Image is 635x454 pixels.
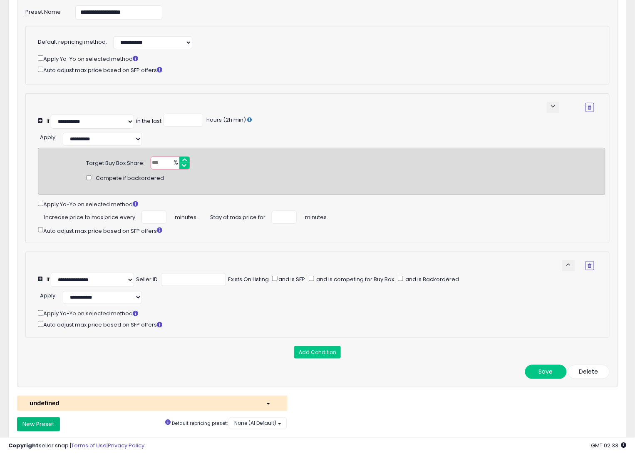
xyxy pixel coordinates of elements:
[23,399,260,408] div: undefined
[565,261,573,269] span: keyboard_arrow_up
[568,365,610,379] button: Delete
[38,199,605,208] div: Apply Yo-Yo on selected method
[17,396,288,411] button: undefined
[525,365,567,379] button: Save
[210,211,265,222] span: Stay at max price for
[169,157,182,170] span: %
[404,275,459,283] span: and is Backordered
[86,157,144,167] div: Target Buy Box Share:
[136,117,161,125] div: in the last
[228,276,269,284] div: Exists On Listing
[38,309,605,318] div: Apply Yo-Yo on selected method
[19,5,69,16] label: Preset Name
[234,420,276,427] span: None (AI Default)
[136,276,158,284] div: Seller ID
[8,442,144,450] div: seller snap | |
[172,420,228,427] small: Default repricing preset:
[205,116,246,124] span: hours (2h min)
[38,65,594,74] div: Auto adjust max price based on SFP offers
[96,175,164,182] span: Compete if backordered
[40,292,55,299] span: Apply
[38,320,605,329] div: Auto adjust max price based on SFP offers
[549,102,557,110] span: keyboard_arrow_down
[562,260,575,272] button: keyboard_arrow_up
[229,417,287,429] button: None (AI Default)
[278,275,305,283] span: and is SFP
[38,38,107,46] label: Default repricing method:
[44,211,135,222] span: Increase price to max price every
[294,346,341,359] button: Add Condition
[108,442,144,449] a: Privacy Policy
[588,105,592,110] i: Remove Condition
[547,102,560,113] button: keyboard_arrow_down
[40,131,57,142] div: :
[71,442,107,449] a: Terms of Use
[315,275,394,283] span: and is competing for Buy Box
[588,263,592,268] i: Remove Condition
[8,442,39,449] strong: Copyright
[17,417,60,432] button: New Preset
[175,211,198,222] span: minutes.
[38,54,594,63] div: Apply Yo-Yo on selected method
[40,133,55,141] span: Apply
[40,289,57,300] div: :
[38,226,605,235] div: Auto adjust max price based on SFP offers
[591,442,627,449] span: 2025-10-7 02:33 GMT
[305,211,328,222] span: minutes.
